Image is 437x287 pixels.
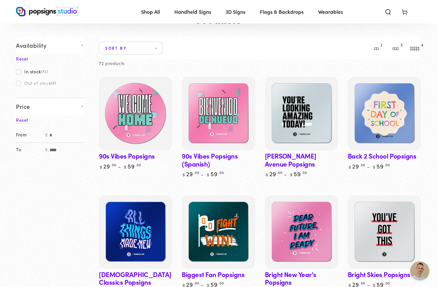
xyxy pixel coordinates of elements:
a: Back 2 School PopsignsBack 2 School Popsigns [348,77,421,150]
span: $ [43,143,49,157]
span: $ [43,128,49,143]
summary: Price [16,98,84,115]
span: Wearables [318,7,343,16]
summary: Availability [16,37,84,54]
p: 72 products [99,59,125,67]
label: In stock [16,69,48,74]
span: (72) [41,70,48,73]
summary: Search our site [380,4,396,19]
button: 3 [389,42,402,54]
a: Biggest Fan PopsignsBiggest Fan Popsigns [182,195,255,269]
a: 3D Signs [221,3,250,20]
span: Price [16,103,30,110]
span: Availability [16,42,46,49]
button: 2 [370,42,383,54]
span: Shop All [141,7,160,16]
a: Handheld Signs [170,3,216,20]
img: 90s Vibes Popsigns [98,76,173,152]
span: Flags & Backdrops [260,7,304,16]
a: Ambrose Avenue PopsignsAmbrose Avenue Popsigns [265,77,338,150]
label: To [16,143,43,157]
a: Reset [16,117,28,124]
h1: Products [16,12,421,25]
a: Flags & Backdrops [255,3,308,20]
img: Popsigns Studio [16,7,78,16]
label: From [16,128,43,143]
a: Wearables [313,3,348,20]
a: Open chat [410,261,429,281]
a: 90s Vibes Popsigns (Spanish)90s Vibes Popsigns (Spanish) [182,77,255,150]
a: Bright Skies PopsignsBright Skies Popsigns [348,195,421,269]
a: Baptism Classics PopsignsBaptism Classics Popsigns [99,195,172,269]
summary: Sort by [99,42,163,54]
span: (0) [51,81,56,85]
a: Bright New Year&Bright New Year& [265,195,338,269]
a: 90s Vibes Popsigns90s Vibes Popsigns [99,77,172,150]
a: Shop All [136,3,165,20]
label: Out of stock [16,80,56,86]
span: 3D Signs [226,7,245,16]
a: Reset [16,55,28,62]
span: Handheld Signs [174,7,211,16]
